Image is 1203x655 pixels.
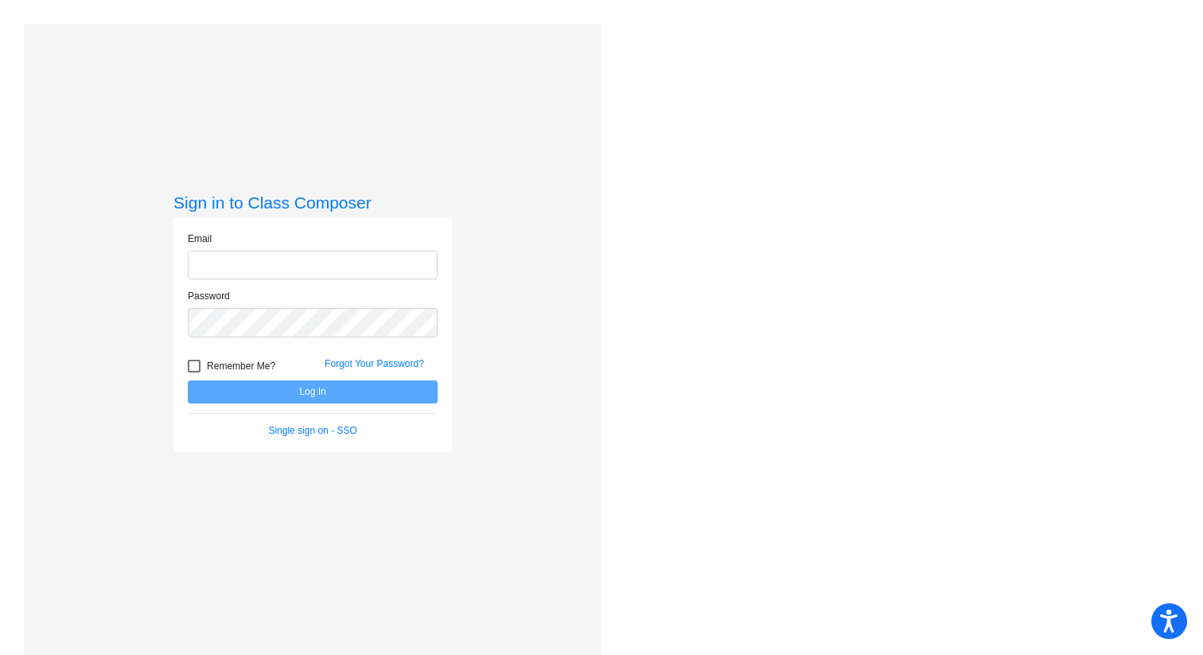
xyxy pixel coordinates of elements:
[188,380,438,404] button: Log In
[188,289,230,303] label: Password
[173,193,452,212] h3: Sign in to Class Composer
[188,232,212,246] label: Email
[207,357,275,376] span: Remember Me?
[325,358,424,369] a: Forgot Your Password?
[268,425,356,436] a: Single sign on - SSO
